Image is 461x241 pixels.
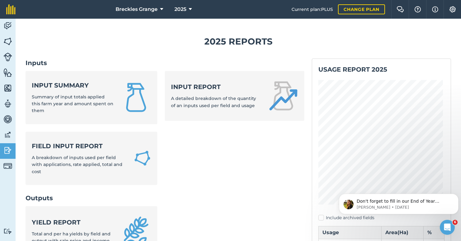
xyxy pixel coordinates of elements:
div: Send us a messageWe typically reply within an hour [6,84,118,107]
img: svg+xml;base64,PHN2ZyB4bWxucz0iaHR0cDovL3d3dy53My5vcmcvMjAwMC9zdmciIHdpZHRoPSI1NiIgaGVpZ2h0PSI2MC... [3,37,12,46]
strong: Input summary [32,81,114,90]
img: Input report [268,81,298,111]
div: How to invite people to your farm [9,163,116,174]
div: How to map your farm [13,131,104,137]
img: Field Input Report [134,149,151,168]
h1: 2025 Reports [26,35,451,49]
span: Breckles Grange [116,6,158,13]
img: svg+xml;base64,PD94bWwgdmVyc2lvbj0iMS4wIiBlbmNvZGluZz0idXRmLTgiPz4KPCEtLSBHZW5lcmF0b3I6IEFkb2JlIE... [3,162,12,170]
span: Summary of input totals applied this farm year and amount spent on them [32,94,113,114]
strong: Yield report [32,218,114,227]
img: svg+xml;base64,PD94bWwgdmVyc2lvbj0iMS4wIiBlbmNvZGluZz0idXRmLTgiPz4KPCEtLSBHZW5lcmF0b3I6IEFkb2JlIE... [3,53,12,61]
span: 6 [453,220,458,225]
img: Profile image for Daisy [90,10,103,22]
span: A detailed breakdown of the quantity of an inputs used per field and usage [171,96,256,108]
div: Send us a message [13,89,104,96]
img: Input summary [121,83,151,112]
label: Include archived fields [318,215,444,221]
div: Printing your farm map [9,140,116,151]
div: Close [107,10,118,21]
img: svg+xml;base64,PD94bWwgdmVyc2lvbj0iMS4wIiBlbmNvZGluZz0idXRmLTgiPz4KPCEtLSBHZW5lcmF0b3I6IEFkb2JlIE... [3,228,12,234]
img: svg+xml;base64,PHN2ZyB4bWxucz0iaHR0cDovL3d3dy53My5vcmcvMjAwMC9zdmciIHdpZHRoPSIxNyIgaGVpZ2h0PSIxNy... [432,6,438,13]
h2: Inputs [26,59,304,67]
span: News [103,199,115,204]
div: How to set up your sub-fields [13,154,104,160]
img: A cog icon [449,6,456,12]
iframe: Intercom live chat [440,220,455,235]
span: Messages [36,199,58,204]
button: Search for help [9,113,116,126]
a: Input summarySummary of input totals applied this farm year and amount spent on them [26,71,157,124]
div: Printing your farm map [13,142,104,149]
iframe: Intercom notifications message [336,181,461,224]
div: How to invite people to your farm [13,165,104,172]
img: Introducing Pesticide Check [7,181,118,224]
img: logo [12,12,61,22]
strong: Field Input Report [32,142,126,150]
img: svg+xml;base64,PD94bWwgdmVyc2lvbj0iMS4wIiBlbmNvZGluZz0idXRmLTgiPz4KPCEtLSBHZW5lcmF0b3I6IEFkb2JlIE... [3,99,12,108]
img: Two speech bubbles overlapping with the left bubble in the forefront [397,6,404,12]
span: 2025 [174,6,186,13]
span: A breakdown of inputs used per field with applications, rate applied, total and cost [32,155,122,174]
div: How to set up your sub-fields [9,151,116,163]
h2: Usage report 2025 [318,65,444,74]
div: How to map your farm [9,128,116,140]
a: Input reportA detailed breakdown of the quantity of an inputs used per field and usage [165,71,304,121]
span: Search for help [13,116,50,123]
img: svg+xml;base64,PD94bWwgdmVyc2lvbj0iMS4wIiBlbmNvZGluZz0idXRmLTgiPz4KPCEtLSBHZW5lcmF0b3I6IEFkb2JlIE... [3,21,12,31]
img: svg+xml;base64,PD94bWwgdmVyc2lvbj0iMS4wIiBlbmNvZGluZz0idXRmLTgiPz4KPCEtLSBHZW5lcmF0b3I6IEFkb2JlIE... [3,146,12,155]
th: % [423,226,444,239]
th: Area ( Ha ) [381,226,423,239]
p: 👋Hello [PERSON_NAME], [12,44,112,65]
img: svg+xml;base64,PD94bWwgdmVyc2lvbj0iMS4wIiBlbmNvZGluZz0idXRmLTgiPz4KPCEtLSBHZW5lcmF0b3I6IEFkb2JlIE... [3,130,12,139]
img: svg+xml;base64,PHN2ZyB4bWxucz0iaHR0cDovL3d3dy53My5vcmcvMjAwMC9zdmciIHdpZHRoPSI1NiIgaGVpZ2h0PSI2MC... [3,83,12,93]
button: News [93,184,125,209]
img: fieldmargin Logo [6,4,16,14]
span: Help [73,199,83,204]
p: How can we help? [12,65,112,76]
a: Change plan [338,4,385,14]
img: svg+xml;base64,PD94bWwgdmVyc2lvbj0iMS4wIiBlbmNvZGluZz0idXRmLTgiPz4KPCEtLSBHZW5lcmF0b3I6IEFkb2JlIE... [3,115,12,124]
span: Home [8,199,22,204]
h2: Outputs [26,194,304,202]
img: svg+xml;base64,PHN2ZyB4bWxucz0iaHR0cDovL3d3dy53My5vcmcvMjAwMC9zdmciIHdpZHRoPSI1NiIgaGVpZ2h0PSI2MC... [3,68,12,77]
th: Usage [318,226,381,239]
img: A question mark icon [414,6,421,12]
button: Help [62,184,93,209]
div: We typically reply within an hour [13,96,104,102]
button: Messages [31,184,62,209]
span: Current plan : PLUS [292,6,333,13]
a: Field Input ReportA breakdown of inputs used per field with applications, rate applied, total and... [26,132,157,185]
strong: Input report [171,83,260,91]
